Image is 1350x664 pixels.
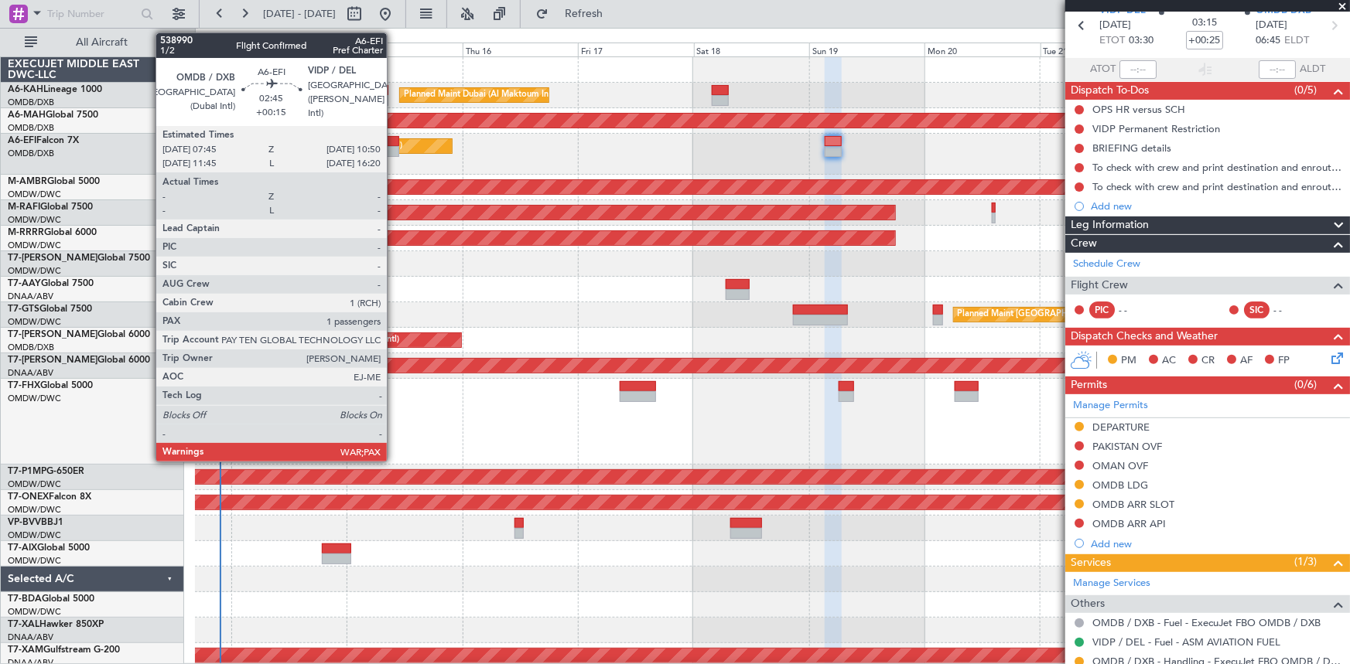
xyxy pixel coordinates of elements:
span: A6-KAH [8,85,43,94]
a: OMDB/DXB [8,342,54,353]
div: BRIEFING details [1092,141,1171,155]
span: PM [1121,353,1136,369]
a: A6-MAHGlobal 7500 [8,111,98,120]
div: OMDB ARR SLOT [1092,498,1174,511]
div: OMAN OVF [1092,459,1148,472]
div: To check with crew and print destination and enroute alternate [1092,180,1342,193]
a: OMDW/DWC [8,265,61,277]
div: Sat 18 [694,43,809,56]
a: T7-FHXGlobal 5000 [8,381,93,390]
span: ATOT [1090,62,1116,77]
a: T7-GTSGlobal 7500 [8,305,92,314]
a: A6-KAHLineage 1000 [8,85,102,94]
div: Planned Maint [GEOGRAPHIC_DATA] ([GEOGRAPHIC_DATA] Intl) [141,329,399,352]
span: A6-MAH [8,111,46,120]
span: Services [1071,554,1111,572]
a: Schedule Crew [1073,257,1140,272]
div: Fri 17 [578,43,693,56]
a: OMDW/DWC [8,214,61,226]
span: T7-GTS [8,305,39,314]
span: [DATE] [1099,18,1131,33]
input: --:-- [1119,60,1157,79]
a: A6-EFIFalcon 7X [8,136,79,145]
a: OMDB/DXB [8,97,54,108]
a: VIDP / DEL - Fuel - ASM AVIATION FUEL [1092,635,1280,649]
div: To check with crew and print destination and enroute alternate [1092,161,1342,174]
span: ALDT [1300,62,1325,77]
span: Others [1071,595,1105,613]
a: M-RAFIGlobal 7500 [8,203,93,212]
span: M-RAFI [8,203,40,212]
a: DNAA/ABV [8,632,53,643]
div: Thu 16 [463,43,578,56]
span: Crew [1071,235,1097,253]
a: OMDB / DXB - Fuel - ExecuJet FBO OMDB / DXB [1092,616,1321,629]
div: Sun 19 [809,43,924,56]
a: M-RRRRGlobal 6000 [8,228,97,237]
button: All Aircraft [17,30,168,55]
span: 03:15 [1192,15,1217,31]
a: DNAA/ABV [8,291,53,302]
div: Mon 20 [924,43,1040,56]
span: T7-BDA [8,594,42,604]
div: - - [1119,303,1153,317]
div: Wed 15 [347,43,463,56]
a: VP-BVVBBJ1 [8,518,63,527]
a: T7-ONEXFalcon 8X [8,492,91,502]
span: T7-AAY [8,279,41,288]
span: T7-XAL [8,620,39,629]
a: T7-P1MPG-650ER [8,467,84,476]
span: M-RRRR [8,228,44,237]
a: Manage Permits [1073,398,1148,414]
div: [DATE] [198,31,224,44]
a: OMDW/DWC [8,504,61,516]
a: OMDW/DWC [8,189,61,200]
a: OMDB/DXB [8,148,54,159]
span: Leg Information [1071,216,1149,234]
span: [DATE] - [DATE] [263,7,336,21]
a: OMDW/DWC [8,316,61,328]
span: (0/5) [1294,82,1317,98]
a: T7-XAMGulfstream G-200 [8,645,120,655]
div: PIC [1089,301,1115,318]
div: Planned Maint [GEOGRAPHIC_DATA] (Seletar) [958,303,1140,326]
a: T7-[PERSON_NAME]Global 6000 [8,356,150,365]
div: PAKISTAN OVF [1092,440,1162,453]
a: T7-[PERSON_NAME]Global 7500 [8,254,150,263]
span: T7-XAM [8,645,43,655]
div: Planned Maint Dubai (Al Maktoum Intl) [250,135,402,158]
span: All Aircraft [40,37,163,48]
span: (0/6) [1294,376,1317,393]
button: Refresh [528,2,621,26]
span: T7-[PERSON_NAME] [8,356,97,365]
a: T7-[PERSON_NAME]Global 6000 [8,330,150,339]
span: AF [1240,353,1253,369]
div: SIC [1244,301,1270,318]
div: Planned Maint Dubai (Al Maktoum Intl) [255,201,407,224]
div: OMDB LDG [1092,478,1148,492]
a: OMDB/DXB [8,122,54,134]
input: Trip Number [47,2,136,26]
span: Refresh [552,9,617,19]
div: Add new [1091,537,1342,550]
a: OMDW/DWC [8,478,61,490]
div: OPS HR versus SCH [1092,103,1185,116]
span: ETOT [1099,33,1125,49]
div: Tue 14 [232,43,347,56]
a: Manage Services [1073,576,1150,591]
span: [DATE] [1256,18,1287,33]
div: Planned Maint Dubai (Al Maktoum Intl) [404,83,556,107]
span: T7-P1MP [8,467,46,476]
a: T7-AIXGlobal 5000 [8,543,90,553]
span: T7-ONEX [8,492,49,502]
a: OMDW/DWC [8,606,61,618]
span: ELDT [1284,33,1309,49]
span: T7-[PERSON_NAME] [8,330,97,339]
a: OMDW/DWC [8,240,61,251]
div: - - [1273,303,1308,317]
span: Flight Crew [1071,277,1128,295]
a: OMDW/DWC [8,555,61,567]
span: Dispatch To-Dos [1071,82,1149,100]
span: 06:45 [1256,33,1280,49]
div: Tue 21 [1041,43,1156,56]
